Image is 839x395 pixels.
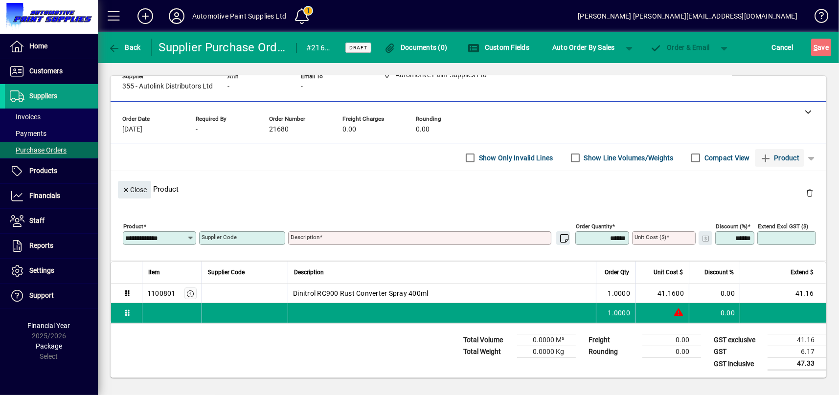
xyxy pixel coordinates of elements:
[768,346,826,358] td: 6.17
[716,223,748,230] mat-label: Discount (%)
[798,181,821,204] button: Delete
[147,288,176,298] div: 1100801
[596,303,635,323] td: 1.0000
[29,42,47,50] span: Home
[584,346,642,358] td: Rounding
[416,126,430,133] span: 0.00
[582,153,674,163] label: Show Line Volumes/Weights
[642,346,701,358] td: 0.00
[5,109,98,125] a: Invoices
[10,113,41,121] span: Invoices
[772,40,794,55] span: Cancel
[148,267,160,278] span: Item
[29,92,57,100] span: Suppliers
[709,358,768,370] td: GST inclusive
[122,182,147,198] span: Close
[118,181,151,198] button: Close
[5,234,98,258] a: Reports
[5,209,98,233] a: Staff
[635,284,689,303] td: 41.1600
[517,334,576,346] td: 0.0000 M³
[650,44,710,51] span: Order & Email
[740,284,826,303] td: 41.16
[106,39,143,56] button: Back
[576,223,612,230] mat-label: Order Quantity
[36,342,62,350] span: Package
[293,288,428,298] span: Dinitrol RC900 Rust Converter Spray 400ml
[5,284,98,308] a: Support
[645,39,715,56] button: Order & Email
[477,153,553,163] label: Show Only Invalid Lines
[29,217,45,224] span: Staff
[770,39,796,56] button: Cancel
[465,39,532,56] button: Custom Fields
[758,223,808,230] mat-label: Extend excl GST ($)
[703,153,750,163] label: Compact View
[635,234,666,241] mat-label: Unit Cost ($)
[159,40,287,55] div: Supplier Purchase Order
[768,358,826,370] td: 47.33
[29,241,53,249] span: Reports
[108,44,141,51] span: Back
[291,234,319,241] mat-label: Description
[349,44,367,51] span: Draft
[123,223,143,230] mat-label: Product
[642,334,701,346] td: 0.00
[382,39,450,56] button: Documents (0)
[196,126,198,133] span: -
[115,185,154,194] app-page-header-button: Close
[654,267,683,278] span: Unit Cost $
[517,346,576,358] td: 0.0000 Kg
[5,184,98,208] a: Financials
[10,146,67,154] span: Purchase Orders
[5,59,98,84] a: Customers
[811,39,831,56] button: Save
[294,267,324,278] span: Description
[29,67,63,75] span: Customers
[5,34,98,59] a: Home
[384,44,448,51] span: Documents (0)
[596,284,635,303] td: 1.0000
[306,40,333,56] div: #21680
[814,44,817,51] span: S
[468,44,529,51] span: Custom Fields
[814,40,829,55] span: ave
[578,8,797,24] div: [PERSON_NAME] [PERSON_NAME][EMAIL_ADDRESS][DOMAIN_NAME]
[552,40,615,55] span: Auto Order By Sales
[28,322,70,329] span: Financial Year
[111,171,826,207] div: Product
[10,130,46,137] span: Payments
[29,192,60,199] span: Financials
[807,2,827,34] a: Knowledge Base
[29,167,57,175] span: Products
[5,259,98,283] a: Settings
[768,334,826,346] td: 41.16
[5,142,98,158] a: Purchase Orders
[547,39,620,56] button: Auto Order By Sales
[130,7,161,25] button: Add
[5,159,98,183] a: Products
[227,83,229,90] span: -
[791,267,814,278] span: Extend $
[192,8,286,24] div: Automotive Paint Supplies Ltd
[122,83,213,90] span: 355 - Autolink Distributors Ltd
[122,126,142,133] span: [DATE]
[269,126,289,133] span: 21680
[301,83,303,90] span: -
[458,346,517,358] td: Total Weight
[709,334,768,346] td: GST exclusive
[605,267,629,278] span: Order Qty
[5,125,98,142] a: Payments
[98,39,152,56] app-page-header-button: Back
[161,7,192,25] button: Profile
[29,291,54,299] span: Support
[689,284,740,303] td: 0.00
[704,267,734,278] span: Discount %
[584,334,642,346] td: Freight
[202,234,237,241] mat-label: Supplier Code
[689,303,740,323] td: 0.00
[342,126,356,133] span: 0.00
[29,266,54,274] span: Settings
[208,267,245,278] span: Supplier Code
[458,334,517,346] td: Total Volume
